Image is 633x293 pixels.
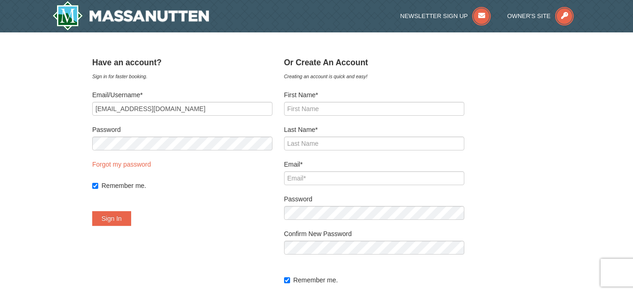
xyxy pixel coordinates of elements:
img: Massanutten Resort Logo [52,1,209,31]
label: First Name* [284,90,464,100]
input: Email* [284,171,464,185]
h4: Or Create An Account [284,58,464,67]
span: Owner's Site [507,12,551,19]
input: Email/Username* [92,102,272,116]
label: Remember me. [101,181,272,190]
div: Sign in for faster booking. [92,72,272,81]
span: Newsletter Sign Up [400,12,468,19]
label: Email* [284,160,464,169]
div: Creating an account is quick and easy! [284,72,464,81]
h4: Have an account? [92,58,272,67]
label: Email/Username* [92,90,272,100]
label: Confirm New Password [284,229,464,238]
input: First Name [284,102,464,116]
label: Remember me. [293,275,464,285]
label: Password [284,194,464,204]
label: Last Name* [284,125,464,134]
a: Massanutten Resort [52,1,209,31]
a: Owner's Site [507,12,574,19]
a: Newsletter Sign Up [400,12,491,19]
button: Sign In [92,211,131,226]
a: Forgot my password [92,161,151,168]
label: Password [92,125,272,134]
input: Last Name [284,137,464,150]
